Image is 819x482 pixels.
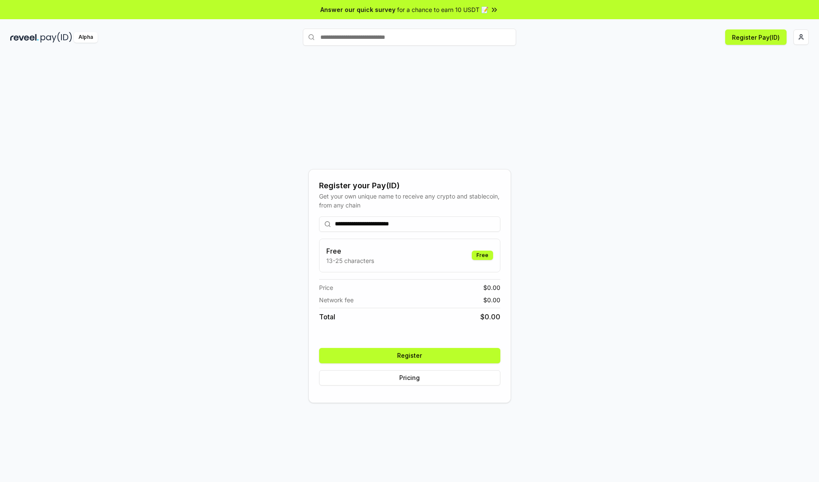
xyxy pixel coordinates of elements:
[41,32,72,43] img: pay_id
[483,283,500,292] span: $ 0.00
[319,192,500,210] div: Get your own unique name to receive any crypto and stablecoin, from any chain
[10,32,39,43] img: reveel_dark
[725,29,787,45] button: Register Pay(ID)
[472,251,493,260] div: Free
[326,246,374,256] h3: Free
[319,370,500,386] button: Pricing
[483,295,500,304] span: $ 0.00
[319,295,354,304] span: Network fee
[319,312,335,322] span: Total
[319,348,500,363] button: Register
[326,256,374,265] p: 13-25 characters
[74,32,98,43] div: Alpha
[319,180,500,192] div: Register your Pay(ID)
[320,5,395,14] span: Answer our quick survey
[319,283,333,292] span: Price
[480,312,500,322] span: $ 0.00
[397,5,488,14] span: for a chance to earn 10 USDT 📝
